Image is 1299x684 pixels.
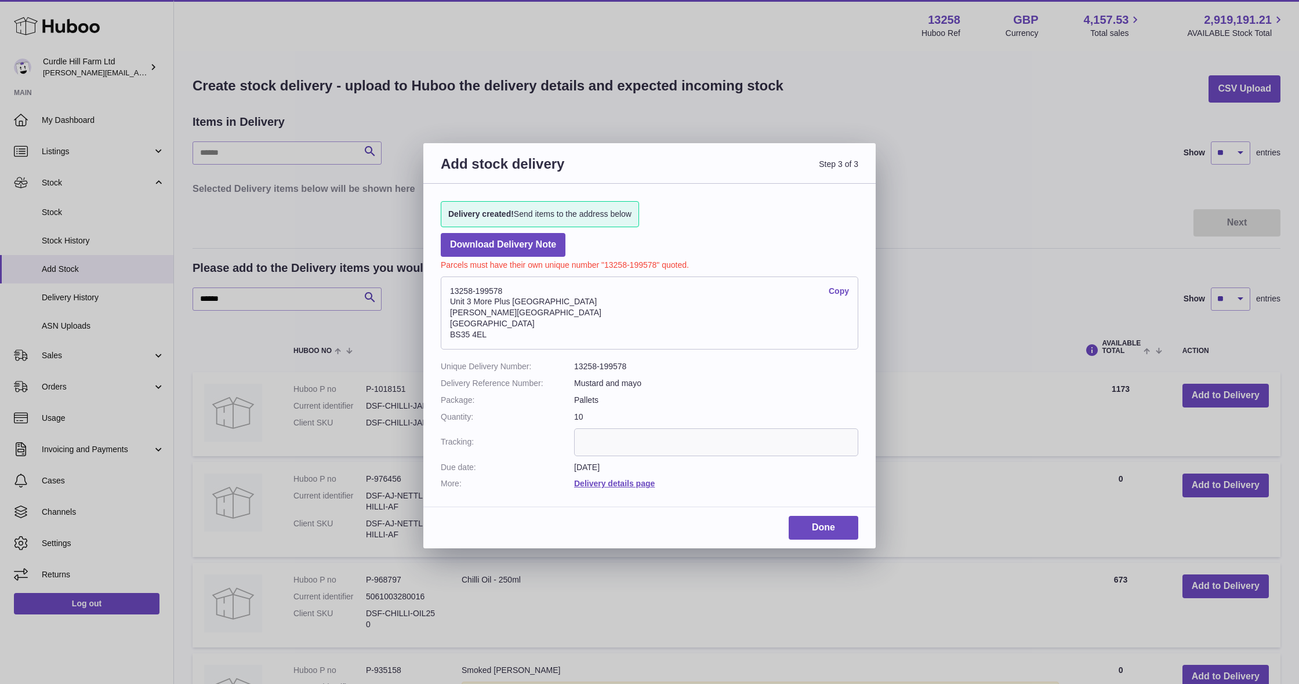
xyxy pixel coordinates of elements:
[574,395,858,406] dd: Pallets
[574,378,858,389] dd: Mustard and mayo
[441,276,858,350] address: 13258-199578 Unit 3 More Plus [GEOGRAPHIC_DATA] [PERSON_NAME][GEOGRAPHIC_DATA] [GEOGRAPHIC_DATA] ...
[441,233,565,257] a: Download Delivery Note
[448,209,632,220] span: Send items to the address below
[441,395,574,406] dt: Package:
[574,462,858,473] dd: [DATE]
[789,516,858,540] a: Done
[441,361,574,372] dt: Unique Delivery Number:
[448,209,514,219] strong: Delivery created!
[441,478,574,489] dt: More:
[441,257,858,271] p: Parcels must have their own unique number "13258-199578" quoted.
[574,479,655,488] a: Delivery details page
[441,155,649,187] h3: Add stock delivery
[441,378,574,389] dt: Delivery Reference Number:
[574,361,858,372] dd: 13258-199578
[441,462,574,473] dt: Due date:
[649,155,858,187] span: Step 3 of 3
[441,428,574,456] dt: Tracking:
[441,412,574,423] dt: Quantity:
[574,412,858,423] dd: 10
[829,286,849,297] a: Copy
